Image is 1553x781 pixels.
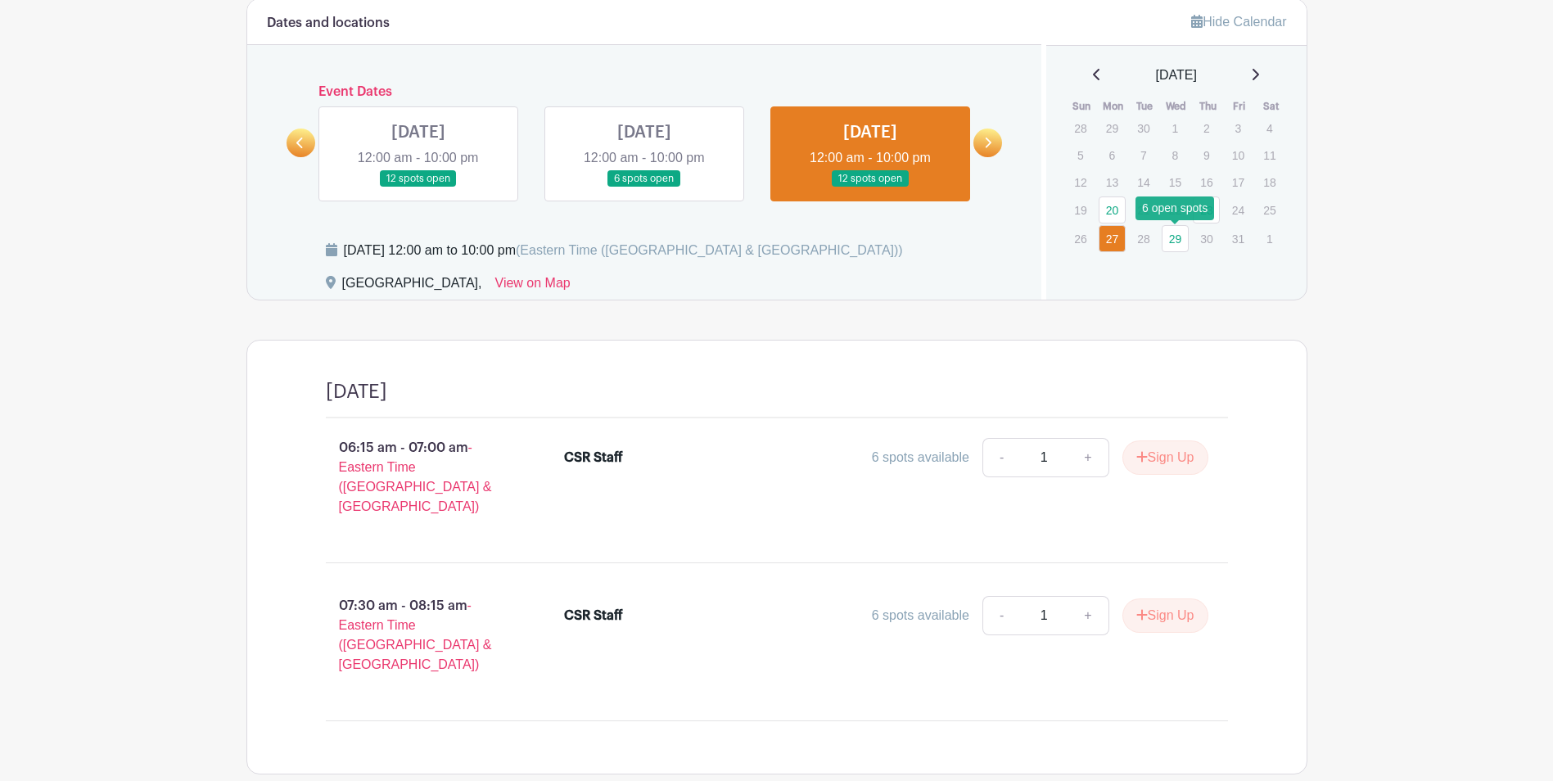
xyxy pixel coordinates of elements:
[1225,115,1252,141] p: 3
[1192,98,1224,115] th: Thu
[1099,225,1126,252] a: 27
[1129,98,1161,115] th: Tue
[1255,98,1287,115] th: Sat
[300,431,539,523] p: 06:15 am - 07:00 am
[1099,142,1126,168] p: 6
[564,448,623,467] div: CSR Staff
[1130,197,1157,223] p: 21
[516,243,903,257] span: (Eastern Time ([GEOGRAPHIC_DATA] & [GEOGRAPHIC_DATA]))
[1130,142,1157,168] p: 7
[1099,169,1126,195] p: 13
[1225,226,1252,251] p: 31
[1162,169,1189,195] p: 15
[1067,115,1094,141] p: 28
[1191,15,1286,29] a: Hide Calendar
[339,440,492,513] span: - Eastern Time ([GEOGRAPHIC_DATA] & [GEOGRAPHIC_DATA])
[1193,169,1220,195] p: 16
[1122,440,1208,475] button: Sign Up
[344,241,903,260] div: [DATE] 12:00 am to 10:00 pm
[982,438,1020,477] a: -
[326,380,387,404] h4: [DATE]
[1067,197,1094,223] p: 19
[1067,226,1094,251] p: 26
[1225,142,1252,168] p: 10
[1224,98,1256,115] th: Fri
[1256,169,1283,195] p: 18
[1256,142,1283,168] p: 11
[1130,226,1157,251] p: 28
[1256,197,1283,223] p: 25
[1099,115,1126,141] p: 29
[1256,226,1283,251] p: 1
[342,273,482,300] div: [GEOGRAPHIC_DATA],
[1193,142,1220,168] p: 9
[1156,65,1197,85] span: [DATE]
[1256,115,1283,141] p: 4
[1068,596,1108,635] a: +
[872,606,969,625] div: 6 spots available
[1193,226,1220,251] p: 30
[1225,169,1252,195] p: 17
[1162,225,1189,252] a: 29
[300,589,539,681] p: 07:30 am - 08:15 am
[1130,115,1157,141] p: 30
[872,448,969,467] div: 6 spots available
[1225,197,1252,223] p: 24
[339,598,492,671] span: - Eastern Time ([GEOGRAPHIC_DATA] & [GEOGRAPHIC_DATA])
[1067,142,1094,168] p: 5
[267,16,390,31] h6: Dates and locations
[1162,115,1189,141] p: 1
[1098,98,1130,115] th: Mon
[1162,142,1189,168] p: 8
[1099,196,1126,223] a: 20
[1066,98,1098,115] th: Sun
[495,273,571,300] a: View on Map
[1161,98,1193,115] th: Wed
[1122,598,1208,633] button: Sign Up
[1130,169,1157,195] p: 14
[1067,169,1094,195] p: 12
[1068,438,1108,477] a: +
[564,606,623,625] div: CSR Staff
[315,84,974,100] h6: Event Dates
[1135,196,1214,220] div: 6 open spots
[982,596,1020,635] a: -
[1193,115,1220,141] p: 2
